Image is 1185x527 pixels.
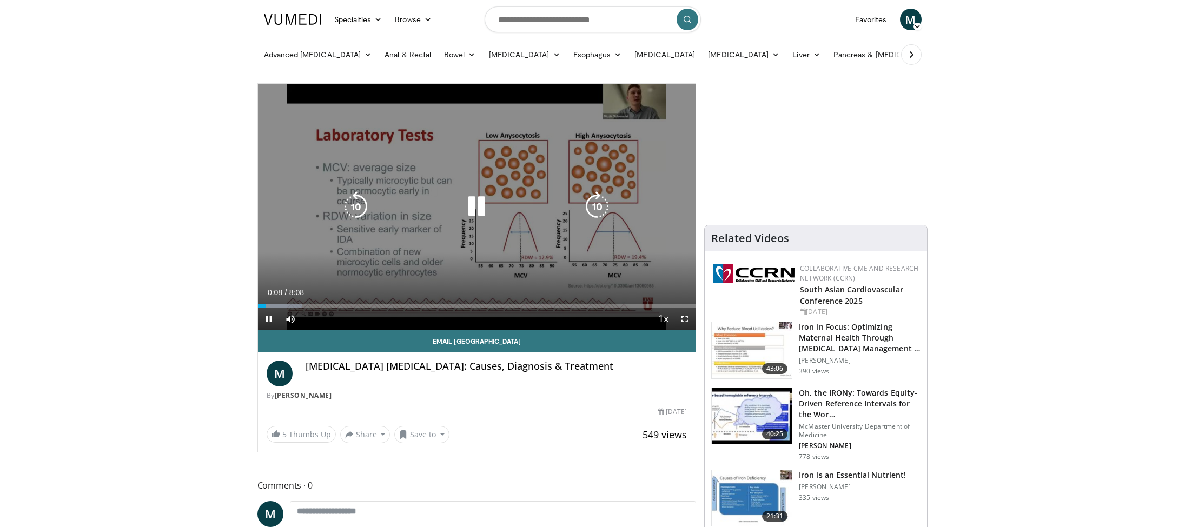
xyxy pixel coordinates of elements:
[712,388,792,444] img: 28b42b4c-6345-4962-b37d-066e1f192049.150x105_q85_crop-smart_upscale.jpg
[258,330,696,352] a: Email [GEOGRAPHIC_DATA]
[711,232,789,245] h4: Related Videos
[701,44,786,65] a: [MEDICAL_DATA]
[285,288,287,297] span: /
[289,288,304,297] span: 8:08
[257,478,697,492] span: Comments 0
[267,391,687,401] div: By
[257,44,379,65] a: Advanced [MEDICAL_DATA]
[799,483,906,491] p: [PERSON_NAME]
[628,44,701,65] a: [MEDICAL_DATA]
[438,44,482,65] a: Bowel
[762,511,788,522] span: 21:31
[267,361,293,386] a: M
[762,363,788,374] span: 43:06
[799,442,921,450] p: [PERSON_NAME]
[799,470,906,481] h3: Iron is an Essential Nutrient!
[328,9,389,30] a: Specialties
[800,264,918,283] a: Collaborative CME and Research Network (CCRN)
[485,6,701,32] input: Search topics, interventions
[306,361,687,372] h4: [MEDICAL_DATA] [MEDICAL_DATA]: Causes, Diagnosis & Treatment
[257,501,283,527] a: M
[799,422,921,439] p: McMaster University Department of Medicine
[799,367,829,376] p: 390 views
[800,307,918,317] div: [DATE]
[264,14,321,25] img: VuMedi Logo
[643,428,687,441] span: 549 views
[658,407,687,417] div: [DATE]
[900,9,922,30] a: M
[378,44,438,65] a: Anal & Rectal
[786,44,826,65] a: Liver
[267,426,336,443] a: 5 Thumbs Up
[388,9,438,30] a: Browse
[275,391,332,400] a: [PERSON_NAME]
[712,470,792,526] img: bd0e581d-0302-4824-8fda-a41ae4d543d8.150x105_q85_crop-smart_upscale.jpg
[258,84,696,330] video-js: Video Player
[567,44,628,65] a: Esophagus
[762,429,788,439] span: 40:25
[799,356,921,365] p: [PERSON_NAME]
[258,304,696,308] div: Progress Bar
[674,308,696,330] button: Fullscreen
[652,308,674,330] button: Playback Rate
[735,83,897,218] iframe: Advertisement
[799,322,921,354] h3: Iron in Focus: Optimizing Maternal Health Through [MEDICAL_DATA] Management …
[268,288,282,297] span: 0:08
[482,44,567,65] a: [MEDICAL_DATA]
[799,493,829,502] p: 335 views
[711,388,921,461] a: 40:25 Oh, the IRONy: Towards Equity-Driven Reference Intervals for the Wor… McMaster University D...
[394,426,449,443] button: Save to
[712,322,792,378] img: d780a250-6d99-47f5-8aa9-2df3fe894382.150x105_q85_crop-smart_upscale.jpg
[799,388,921,420] h3: Oh, the IRONy: Towards Equity-Driven Reference Intervals for the Wor…
[282,429,287,439] span: 5
[799,452,829,461] p: 778 views
[340,426,390,443] button: Share
[800,284,903,306] a: South Asian Cardiovascular Conference 2025
[849,9,893,30] a: Favorites
[258,308,280,330] button: Pause
[713,264,795,283] img: a04ee3ba-8487-4636-b0fb-5e8d268f3737.png.150x105_q85_autocrop_double_scale_upscale_version-0.2.png
[827,44,954,65] a: Pancreas & [MEDICAL_DATA]
[711,470,921,527] a: 21:31 Iron is an Essential Nutrient! [PERSON_NAME] 335 views
[280,308,301,330] button: Mute
[711,322,921,379] a: 43:06 Iron in Focus: Optimizing Maternal Health Through [MEDICAL_DATA] Management … [PERSON_NAME]...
